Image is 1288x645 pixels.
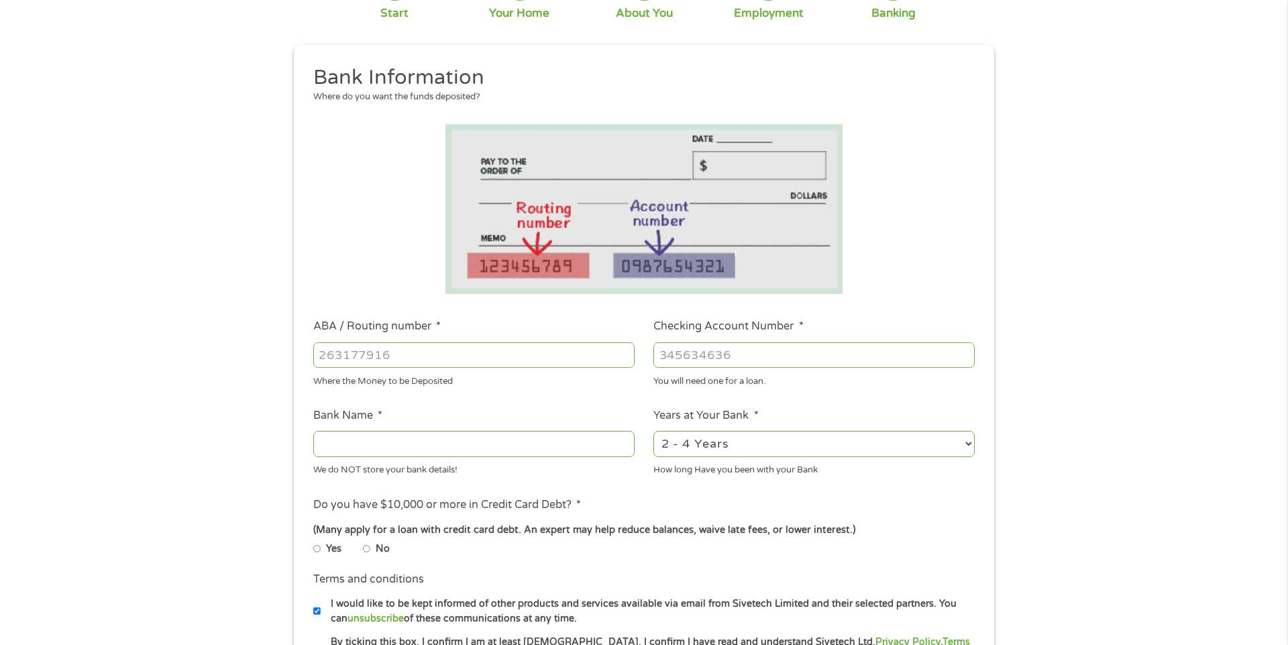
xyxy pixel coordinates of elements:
label: I would like to be kept informed of other products and services available via email from Sivetech... [321,597,979,626]
div: Start [380,6,409,21]
div: How long Have you been with your Bank [653,459,975,477]
div: Banking [871,6,916,21]
div: Employment [734,6,804,21]
div: You will need one for a loan. [653,370,975,389]
div: Your Home [489,6,549,21]
label: Terms and conditions [313,573,424,587]
div: (Many apply for a loan with credit card debt. An expert may help reduce balances, waive late fees... [313,523,975,538]
input: 263177916 [313,342,635,368]
label: Checking Account Number [653,319,803,334]
h2: Bank Information [313,64,965,91]
img: Routing number location [445,124,843,294]
div: About You [616,6,673,21]
label: Bank Name [313,409,382,423]
a: unsubscribe [347,613,404,624]
label: No [376,542,390,556]
div: Where the Money to be Deposited [313,370,635,389]
label: Yes [326,542,341,556]
label: Do you have $10,000 or more in Credit Card Debt? [313,498,581,512]
div: Where do you want the funds deposited? [313,91,965,104]
div: We do NOT store your bank details! [313,459,635,477]
label: ABA / Routing number [313,319,441,334]
input: 345634636 [653,342,975,368]
label: Years at Your Bank [653,409,758,423]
